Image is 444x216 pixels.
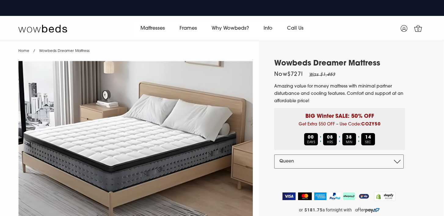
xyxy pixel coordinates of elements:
[18,41,89,57] nav: breadcrumbs
[299,122,381,127] span: Get Extra $50 OFF – Use Code:
[415,27,421,33] span: 0
[279,108,400,121] p: BIG Winter SALE: 50% OFF
[304,133,318,145] div: DAYS
[346,135,352,140] b: 38
[172,20,204,37] a: Frames
[329,192,340,200] img: PayPal Logo
[343,192,355,200] img: AfterPay Logo
[33,49,35,53] span: /
[304,207,322,213] strong: $181.75
[282,192,296,200] img: Visa Logo
[323,133,337,145] div: HRS
[274,72,303,77] span: Now $727 !
[327,135,333,140] b: 08
[361,122,381,127] b: COZY50
[18,49,29,53] a: Home
[18,24,67,33] img: Wow Beds Logo
[361,133,375,145] div: SEC
[342,133,356,145] div: MIN
[309,73,335,77] em: Was $1,453
[299,207,303,213] span: or
[280,20,311,37] a: Call Us
[274,84,403,103] span: Amazing value for money mattress with minimal partner disturbance and cooling features. Comfort a...
[365,135,371,140] b: 14
[322,207,352,213] span: a fortnight with
[133,20,172,37] a: Mattresses
[204,20,256,37] a: Why Wowbeds?
[274,59,405,68] h1: Wowbeds Dreamer Mattress
[256,20,280,37] a: Info
[39,49,89,53] span: Wowbeds Dreamer Mattress
[308,135,314,140] b: 00
[358,192,370,200] img: ZipPay Logo
[298,192,312,200] img: MasterCard Logo
[374,192,395,201] img: Shopify secure badge
[314,192,327,200] img: American Express Logo
[274,206,405,215] a: or $181.75 a fortnight with
[410,21,426,36] a: 0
